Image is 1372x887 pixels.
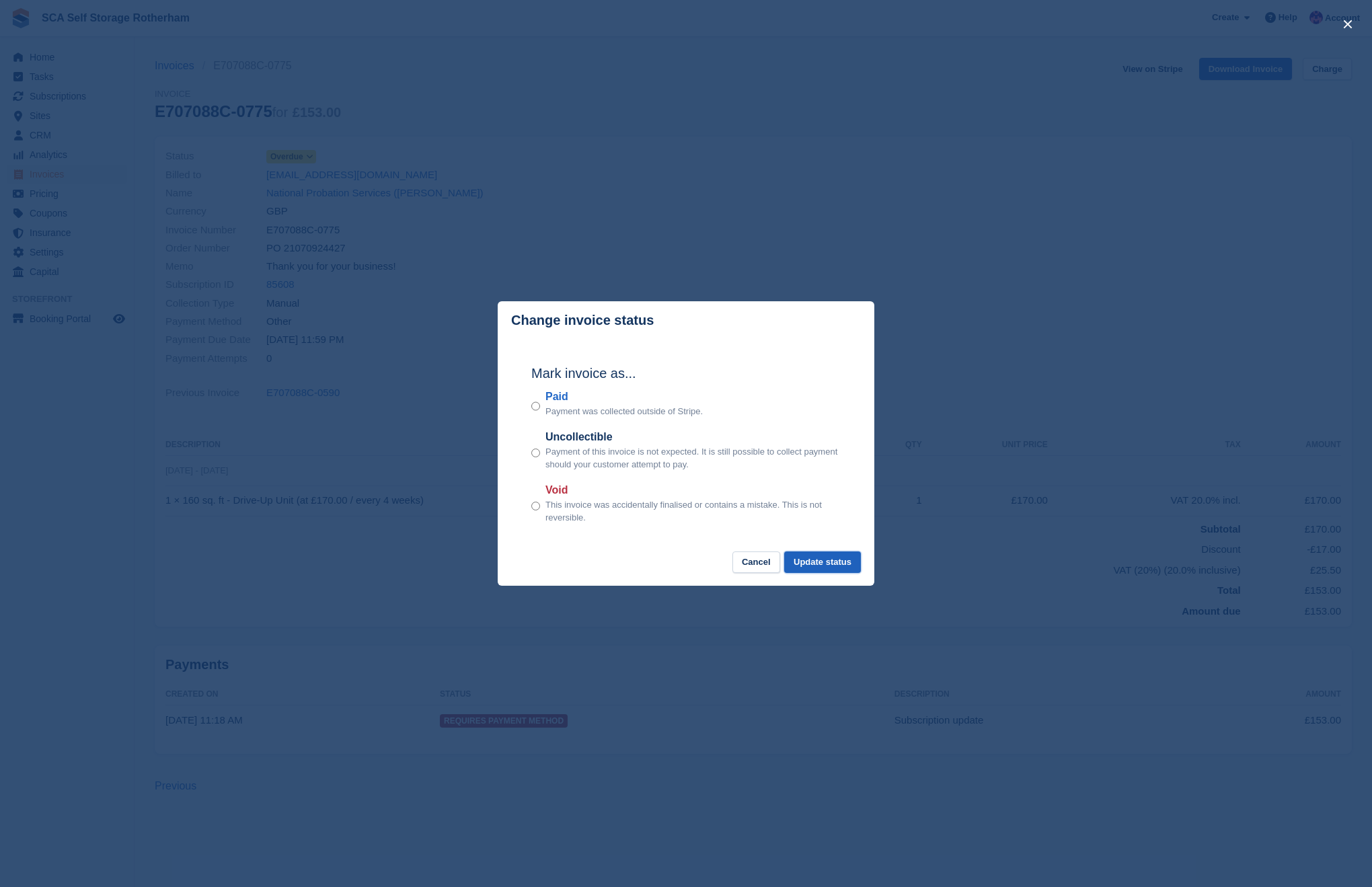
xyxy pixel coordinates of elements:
button: close [1337,13,1359,35]
button: Update status [784,551,861,574]
p: Payment of this invoice is not expected. It is still possible to collect payment should your cust... [545,445,841,471]
label: Uncollectible [545,429,841,445]
p: Change invoice status [511,313,654,328]
p: Payment was collected outside of Stripe. [545,405,703,418]
button: Cancel [732,551,780,574]
label: Void [545,482,841,498]
label: Paid [545,389,703,405]
h2: Mark invoice as... [531,363,841,383]
p: This invoice was accidentally finalised or contains a mistake. This is not reversible. [545,498,841,525]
